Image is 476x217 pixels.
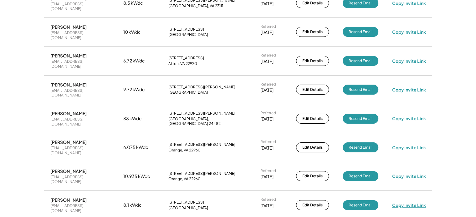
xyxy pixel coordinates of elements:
div: [STREET_ADDRESS][PERSON_NAME] [168,111,235,116]
div: [PERSON_NAME] [50,53,87,58]
div: [EMAIL_ADDRESS][DOMAIN_NAME] [50,117,110,126]
div: Copy Invite Link [392,173,426,179]
div: Referred [260,139,276,144]
div: [EMAIL_ADDRESS][DOMAIN_NAME] [50,59,110,69]
div: 10.935 kWdc [123,173,155,180]
div: [DATE] [260,116,274,122]
div: [DATE] [260,29,274,36]
div: Copy Invite Link [392,145,426,150]
div: Copy Invite Link [392,58,426,64]
div: [EMAIL_ADDRESS][DOMAIN_NAME] [50,30,110,40]
div: Referred [260,82,276,87]
div: Afton, VA 22920 [168,61,197,66]
div: [GEOGRAPHIC_DATA] [168,90,208,95]
div: [DATE] [260,174,274,180]
div: Orange, VA 22960 [168,148,201,153]
div: 6.075 kWdc [123,144,155,150]
div: Copy Invite Link [392,202,426,208]
button: Edit Details [296,27,329,37]
div: 9.72 kWdc [123,86,155,93]
div: Referred [260,53,276,58]
div: Referred [260,111,276,116]
button: Resend Email [343,85,378,95]
div: [PERSON_NAME] [50,82,87,87]
button: Edit Details [296,171,329,181]
button: Resend Email [343,171,378,181]
button: Resend Email [343,56,378,66]
div: [PERSON_NAME] [50,111,87,116]
div: [EMAIL_ADDRESS][DOMAIN_NAME] [50,145,110,155]
button: Edit Details [296,114,329,124]
div: [GEOGRAPHIC_DATA], [GEOGRAPHIC_DATA] 24482 [168,116,247,126]
div: 88 kWdc [123,116,155,122]
div: [STREET_ADDRESS][PERSON_NAME] [168,171,235,176]
div: [DATE] [260,1,274,7]
div: [EMAIL_ADDRESS][DOMAIN_NAME] [50,175,110,184]
div: Copy Invite Link [392,116,426,121]
div: [EMAIL_ADDRESS][DOMAIN_NAME] [50,88,110,98]
div: Referred [260,24,276,29]
div: [STREET_ADDRESS] [168,200,204,205]
button: Resend Email [343,27,378,37]
div: 6.72 kWdc [123,58,155,64]
div: 8.1 kWdc [123,202,155,208]
div: [GEOGRAPHIC_DATA] [168,32,208,37]
div: Copy Invite Link [392,29,426,35]
button: Edit Details [296,85,329,95]
button: Edit Details [296,142,329,152]
div: 10 kWdc [123,29,155,35]
button: Resend Email [343,142,378,152]
div: [STREET_ADDRESS] [168,27,204,32]
div: [EMAIL_ADDRESS][DOMAIN_NAME] [50,2,110,11]
div: [STREET_ADDRESS] [168,56,204,61]
button: Edit Details [296,56,329,66]
button: Resend Email [343,114,378,124]
div: [STREET_ADDRESS][PERSON_NAME] [168,85,235,90]
div: [DATE] [260,87,274,93]
button: Edit Details [296,200,329,210]
div: [DATE] [260,145,274,151]
div: Referred [260,168,276,173]
div: Copy Invite Link [392,87,426,92]
div: [EMAIL_ADDRESS][DOMAIN_NAME] [50,203,110,213]
div: [PERSON_NAME] [50,168,87,174]
div: [DATE] [260,58,274,65]
div: [PERSON_NAME] [50,24,87,30]
div: [DATE] [260,203,274,209]
div: Orange, VA 22960 [168,176,201,181]
div: [GEOGRAPHIC_DATA] [168,205,208,210]
button: Resend Email [343,200,378,210]
div: Copy Invite Link [392,0,426,6]
div: [PERSON_NAME] [50,197,87,203]
div: Referred [260,197,276,202]
div: [STREET_ADDRESS][PERSON_NAME] [168,142,235,147]
div: [PERSON_NAME] [50,139,87,145]
div: [GEOGRAPHIC_DATA], VA 23111 [168,3,223,8]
